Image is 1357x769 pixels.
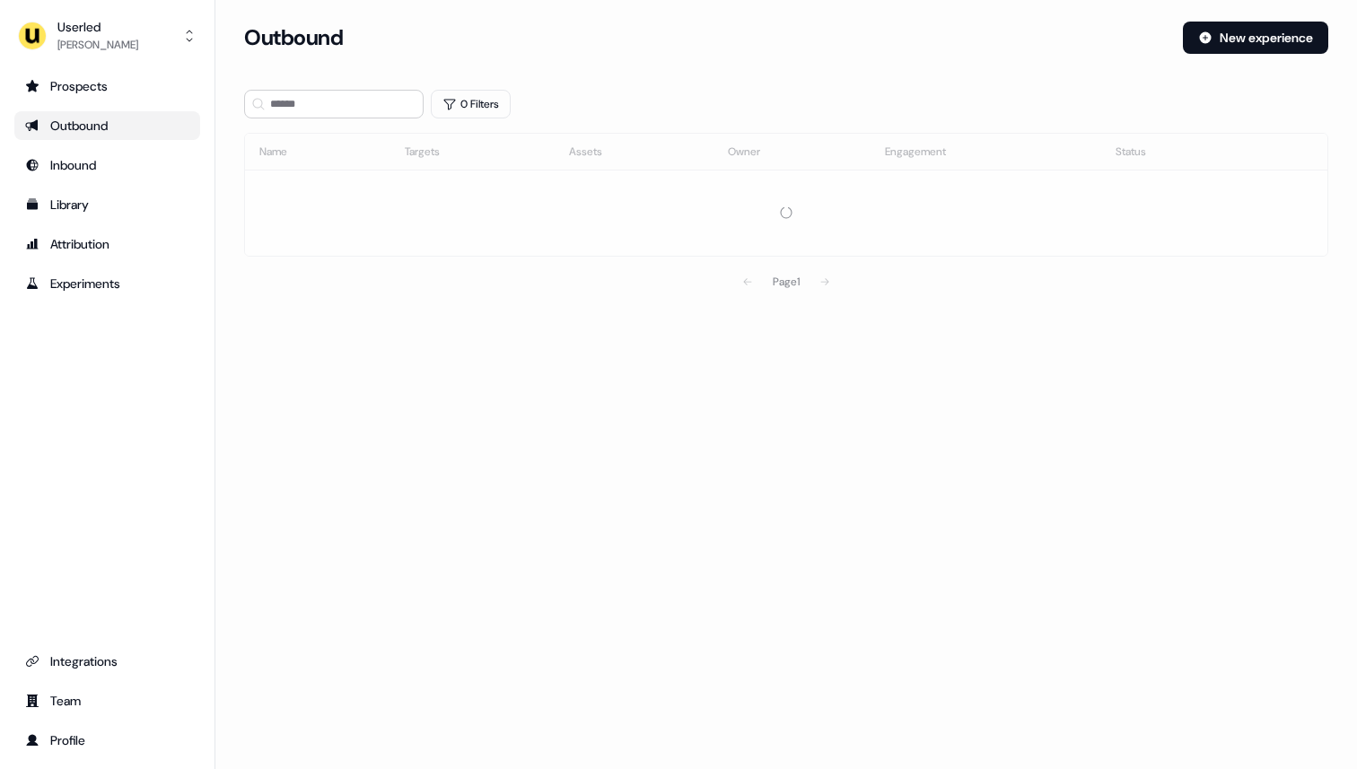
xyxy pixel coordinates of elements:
a: Go to outbound experience [14,111,200,140]
div: Userled [57,18,138,36]
button: New experience [1183,22,1328,54]
div: Integrations [25,652,189,670]
div: Prospects [25,77,189,95]
div: Outbound [25,117,189,135]
div: Library [25,196,189,214]
div: Attribution [25,235,189,253]
a: Go to Inbound [14,151,200,179]
a: Go to templates [14,190,200,219]
div: [PERSON_NAME] [57,36,138,54]
a: Go to prospects [14,72,200,100]
button: Userled[PERSON_NAME] [14,14,200,57]
button: 0 Filters [431,90,511,118]
div: Inbound [25,156,189,174]
a: Go to experiments [14,269,200,298]
div: Experiments [25,275,189,293]
h3: Outbound [244,24,343,51]
div: Team [25,692,189,710]
a: Go to team [14,686,200,715]
a: Go to integrations [14,647,200,676]
a: Go to profile [14,726,200,755]
div: Profile [25,731,189,749]
a: Go to attribution [14,230,200,258]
